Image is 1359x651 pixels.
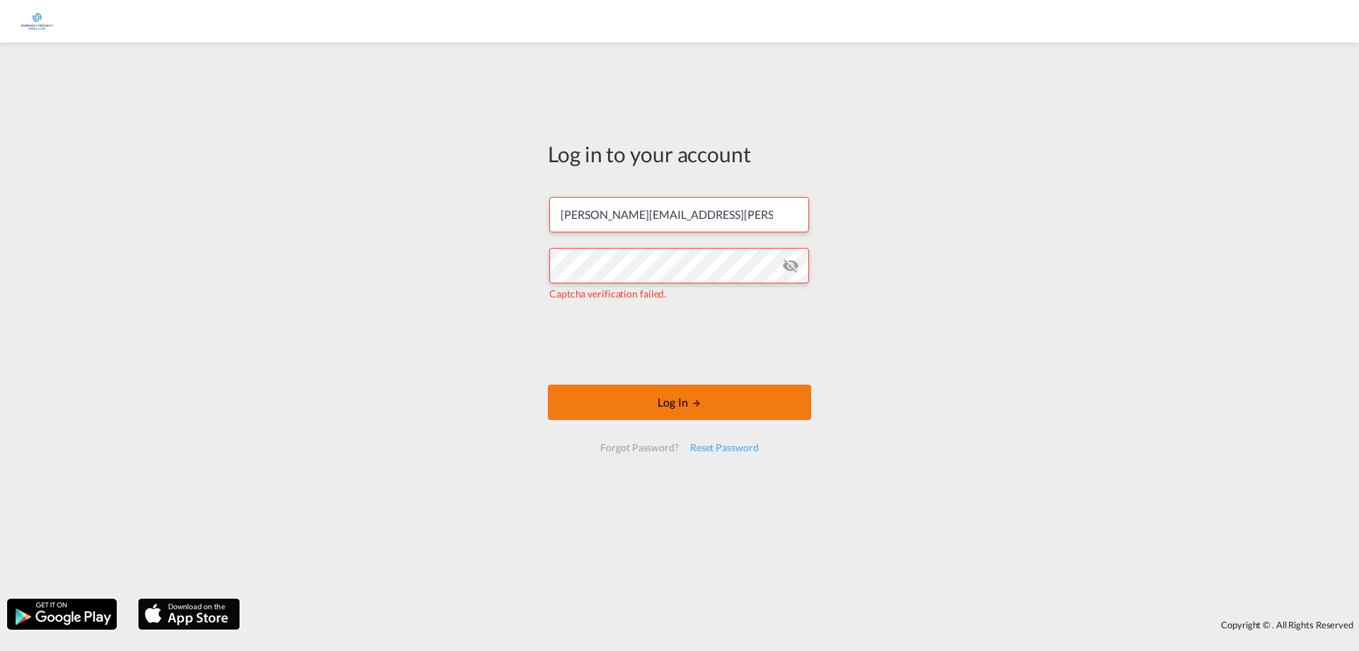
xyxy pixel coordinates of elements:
[137,597,241,631] img: apple.png
[548,139,811,169] div: Log in to your account
[549,288,666,300] span: Captcha verification failed.
[6,597,118,631] img: google.png
[548,385,811,420] button: LOGIN
[549,197,809,232] input: Enter email/phone number
[21,6,53,38] img: e1326340b7c511ef854e8d6a806141ad.jpg
[782,257,799,274] md-icon: icon-eye-off
[684,435,764,460] div: Reset Password
[572,315,787,370] iframe: reCAPTCHA
[595,435,684,460] div: Forgot Password?
[247,613,1359,637] div: Copyright © . All Rights Reserved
